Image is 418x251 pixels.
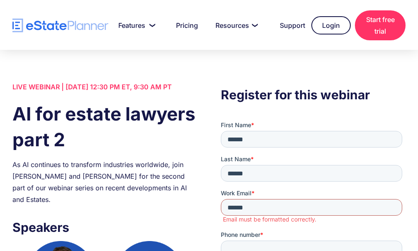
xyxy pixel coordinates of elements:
[108,17,162,34] a: Features
[205,17,266,34] a: Resources
[12,18,108,33] a: home
[221,85,406,104] h3: Register for this webinar
[166,17,201,34] a: Pricing
[12,159,197,205] div: As AI continues to transform industries worldwide, join [PERSON_NAME] and [PERSON_NAME] for the s...
[12,218,197,237] h3: Speakers
[270,17,307,34] a: Support
[12,101,197,153] h1: AI for estate lawyers part 2
[355,10,406,40] a: Start free trial
[311,16,351,34] a: Login
[12,81,197,93] div: LIVE WEBINAR | [DATE] 12:30 PM ET, 9:30 AM PT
